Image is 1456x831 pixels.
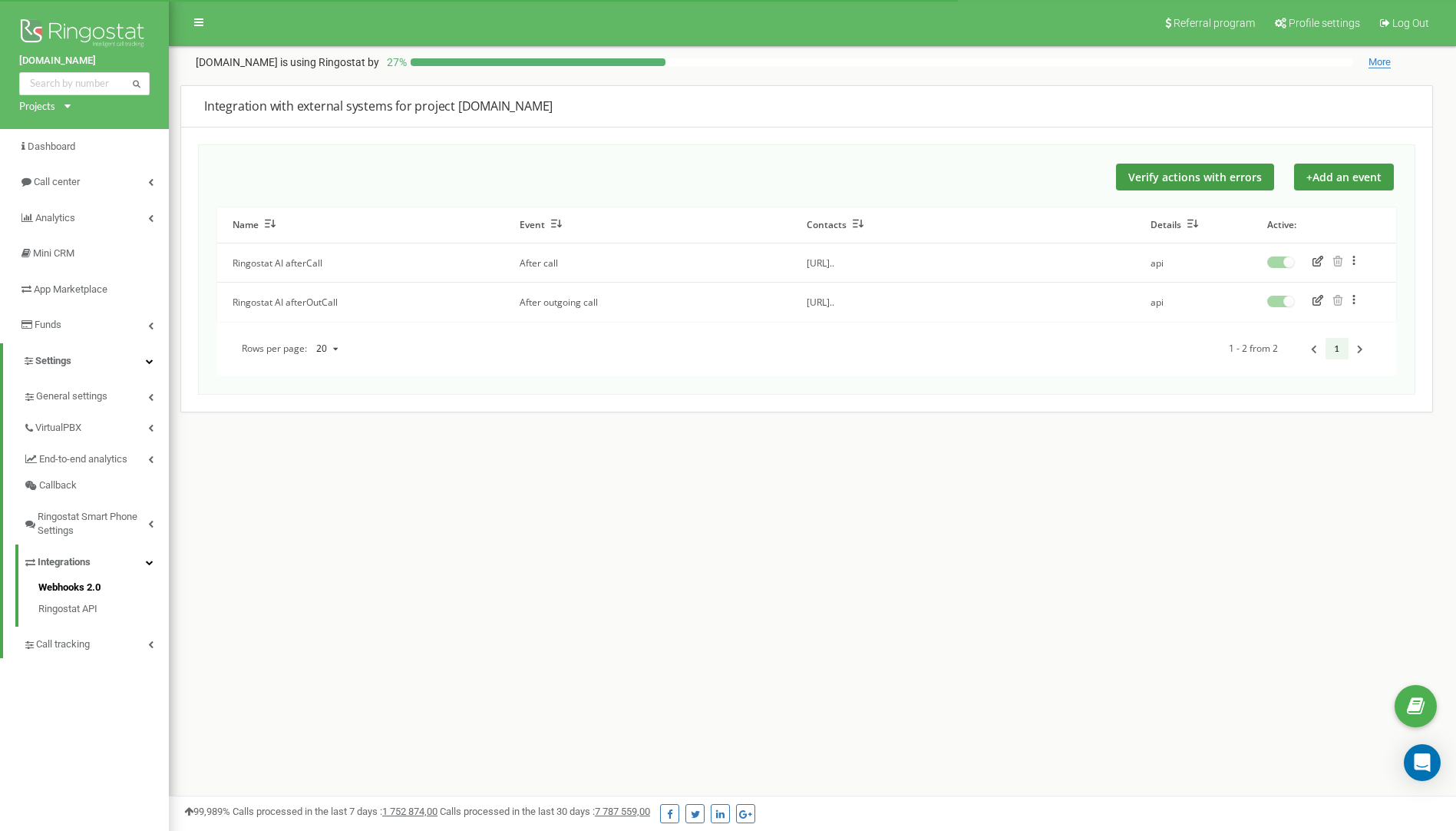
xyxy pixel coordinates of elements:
span: Ringostat Smart Phone Settings [38,510,148,538]
div: Rows per page: [242,337,346,361]
span: is using Ringostat by [280,56,379,68]
span: End-to-end analytics [39,452,127,467]
td: api [1135,283,1252,322]
u: 1 752 874,00 [382,806,437,817]
a: Settings [3,343,169,379]
a: Call tracking [23,627,169,658]
u: 7 787 559,00 [595,806,650,817]
span: Log Out [1392,17,1429,29]
div: Open Intercom Messenger [1404,744,1441,781]
button: Verify actions with errors [1116,164,1274,190]
button: Active: [1267,219,1296,231]
td: After outgoing call [504,283,791,322]
td: Ringostat AI afterCall [217,243,504,283]
button: Details [1151,219,1198,231]
button: Contacts [807,219,863,231]
span: Settings [35,355,71,366]
span: Integrations [38,555,91,570]
div: Projects [19,99,55,114]
td: Ringostat AI afterOutCall [217,283,504,322]
span: Dashboard [28,141,75,152]
div: 20 [316,344,327,353]
span: App Marketplace [34,283,107,295]
a: Callback [23,472,169,499]
p: 27 % [379,55,411,70]
span: Callback [39,478,77,493]
span: Profile settings [1289,17,1360,29]
span: 99,989% [184,806,230,817]
span: More [1369,56,1391,68]
span: [URL].. [807,296,834,309]
a: End-to-end analytics [23,442,169,473]
span: Funds [35,319,61,330]
span: General settings [36,389,107,404]
button: +Add an event [1294,164,1394,190]
td: After call [504,243,791,283]
img: Ringostat logo [19,15,150,54]
a: 1 [1326,338,1349,360]
span: Calls processed in the last 30 days : [440,806,650,817]
span: Analytics [35,212,75,223]
span: [URL].. [807,257,834,270]
div: Pagination Navigation [1302,338,1372,360]
a: Webhooks 2.0 [38,581,169,599]
a: Ringostat API [38,598,169,617]
a: Ringostat Smart Phone Settings [23,499,169,545]
td: api [1135,243,1252,283]
div: 1 - 2 from 2 [1229,338,1372,360]
button: Name [233,219,276,231]
a: [DOMAIN_NAME] [19,54,150,68]
button: Event [520,219,562,231]
span: Call tracking [36,637,90,652]
input: Search by number [19,72,150,95]
span: Call center [34,176,80,187]
span: Referral program [1174,17,1255,29]
span: VirtualPBX [35,421,81,435]
a: VirtualPBX [23,410,169,442]
div: Integration with external systems for project [DOMAIN_NAME] [204,98,1409,115]
a: Integrations [23,545,169,576]
p: [DOMAIN_NAME] [196,55,379,70]
span: Mini CRM [33,247,74,259]
a: General settings [23,379,169,410]
span: Calls processed in the last 7 days : [233,806,437,817]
